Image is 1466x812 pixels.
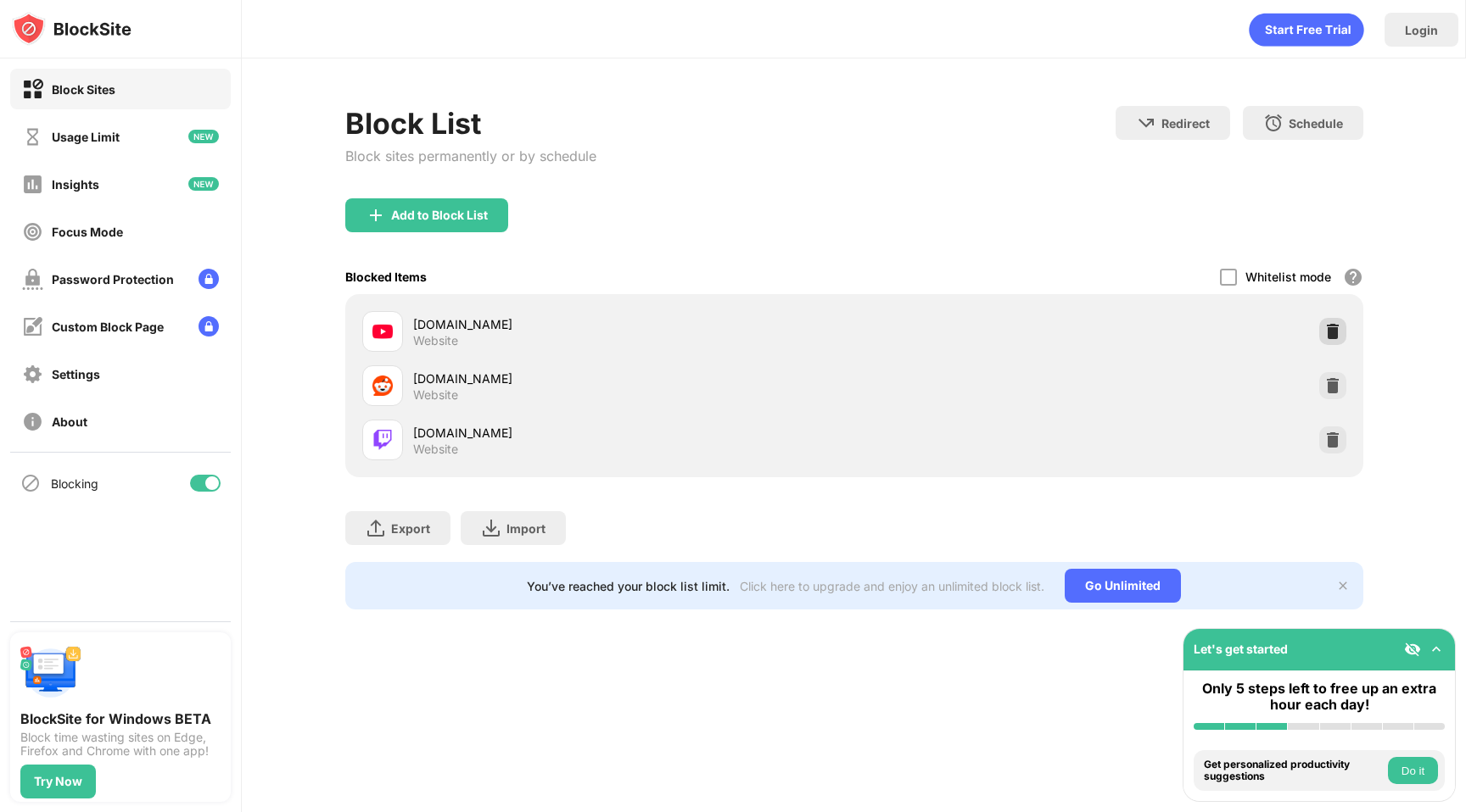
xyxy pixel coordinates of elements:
[1336,579,1350,592] img: x-button.svg
[1388,757,1438,784] button: Do it
[52,177,99,192] div: Insights
[51,476,98,491] div: Blocking
[22,411,43,432] img: about-off.svg
[22,79,43,100] img: block-on.svg
[12,12,131,46] img: logo-blocksite.svg
[391,521,430,536] div: Export
[20,731,221,758] div: Block time wasting sites on Edge, Firefox and Chrome with one app!
[413,424,854,442] div: [DOMAIN_NAME]
[1404,641,1421,658] img: eye-not-visible.svg
[1428,641,1445,658] img: omni-setup-toggle.svg
[413,333,458,348] div: Website
[20,473,41,493] img: blocking-icon.svg
[52,225,123,239] div: Focus Mode
[188,130,219,143] img: new-icon.svg
[1194,642,1288,656] div: Let's get started
[52,130,120,144] div: Usage Limit
[1204,759,1384,783] div: Get personalized productivity suggestions
[188,177,219,191] img: new-icon.svg
[22,316,43,337] img: customize-block-page-off.svg
[527,579,730,593] div: You’ve reached your block list limit.
[506,521,546,536] div: Import
[22,221,43,242] img: focus-off.svg
[372,321,393,342] img: favicons
[34,775,82,788] div: Try Now
[22,174,43,195] img: insights-off.svg
[345,270,427,284] div: Blocked Items
[1245,270,1331,284] div: Whitelist mode
[22,269,43,290] img: password-protection-off.svg
[20,642,81,704] img: push-desktop.svg
[52,320,164,334] div: Custom Block Page
[372,430,393,450] img: favicons
[413,442,458,457] div: Website
[52,367,100,381] div: Settings
[1405,23,1438,37] div: Login
[1249,13,1364,47] div: animation
[740,579,1044,593] div: Click here to upgrade and enjoy an unlimited block list.
[199,269,219,289] img: lock-menu.svg
[413,370,854,387] div: [DOMAIN_NAME]
[1289,116,1343,131] div: Schedule
[372,375,393,396] img: favicons
[20,710,221,727] div: BlockSite for Windows BETA
[413,315,854,333] div: [DOMAIN_NAME]
[1161,116,1210,131] div: Redirect
[391,209,488,222] div: Add to Block List
[345,106,596,141] div: Block List
[52,272,174,286] div: Password Protection
[413,387,458,403] div: Website
[199,316,219,336] img: lock-menu.svg
[1194,681,1445,713] div: Only 5 steps left to free up an extra hour each day!
[345,147,596,164] div: Block sites permanently or by schedule
[22,126,43,147] img: time-usage-off.svg
[52,82,115,97] div: Block Sites
[1065,569,1181,603] div: Go Unlimited
[52,414,87,429] div: About
[22,364,43,385] img: settings-off.svg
